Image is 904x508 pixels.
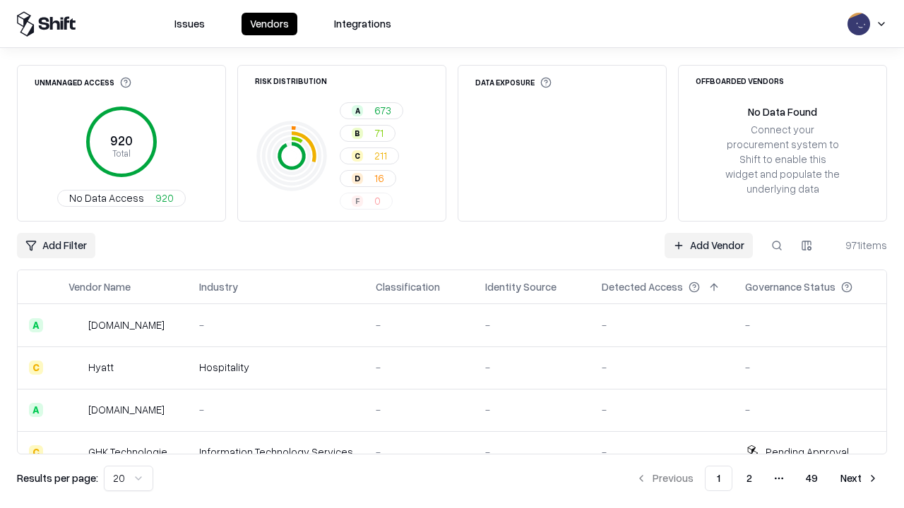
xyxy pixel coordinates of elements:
[340,147,399,164] button: C211
[326,13,400,35] button: Integrations
[17,233,95,258] button: Add Filter
[602,360,722,375] div: -
[376,279,440,294] div: Classification
[602,402,722,417] div: -
[665,233,753,258] a: Add Vendor
[485,402,579,417] div: -
[748,104,817,119] div: No Data Found
[766,445,849,459] div: Pending Approval
[602,317,722,332] div: -
[69,279,131,294] div: Vendor Name
[69,190,144,205] span: No Data Access
[29,445,43,459] div: C
[69,361,83,375] img: Hyatt
[795,466,829,491] button: 49
[340,102,403,119] button: A673
[485,279,557,294] div: Identity Source
[88,445,177,459] div: GHK Technologies Inc.
[29,403,43,417] div: A
[352,150,363,162] div: C
[745,360,875,375] div: -
[374,103,391,118] span: 673
[17,471,98,485] p: Results per page:
[735,466,763,491] button: 2
[374,148,387,163] span: 211
[255,77,327,85] div: Risk Distribution
[110,133,133,148] tspan: 920
[485,445,579,459] div: -
[352,128,363,139] div: B
[352,173,363,184] div: D
[475,77,552,88] div: Data Exposure
[696,77,784,85] div: Offboarded Vendors
[199,402,353,417] div: -
[376,317,463,332] div: -
[376,402,463,417] div: -
[29,361,43,375] div: C
[374,126,383,140] span: 71
[724,122,841,197] div: Connect your procurement system to Shift to enable this widget and populate the underlying data
[69,403,83,417] img: primesec.co.il
[155,190,174,205] span: 920
[627,466,887,491] nav: pagination
[69,318,83,332] img: intrado.com
[745,279,835,294] div: Governance Status
[57,190,186,207] button: No Data Access920
[705,466,732,491] button: 1
[374,171,384,186] span: 16
[340,125,395,142] button: B71
[602,445,722,459] div: -
[199,279,238,294] div: Industry
[485,317,579,332] div: -
[602,279,683,294] div: Detected Access
[832,466,887,491] button: Next
[166,13,213,35] button: Issues
[35,77,131,88] div: Unmanaged Access
[112,147,131,159] tspan: Total
[745,317,875,332] div: -
[199,360,353,375] div: Hospitality
[242,13,297,35] button: Vendors
[485,360,579,375] div: -
[831,238,887,253] div: 971 items
[199,445,353,459] div: Information Technology Services
[745,402,875,417] div: -
[376,360,463,375] div: -
[340,170,396,187] button: D16
[199,317,353,332] div: -
[352,105,363,116] div: A
[88,317,165,332] div: [DOMAIN_NAME]
[88,360,114,375] div: Hyatt
[69,445,83,459] img: GHK Technologies Inc.
[376,445,463,459] div: -
[29,318,43,332] div: A
[88,402,165,417] div: [DOMAIN_NAME]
